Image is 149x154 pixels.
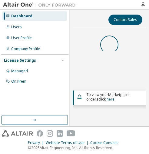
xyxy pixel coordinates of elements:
div: On Prem [11,79,26,84]
em: Marketplace orders [86,92,130,102]
img: instagram.svg [47,130,53,137]
div: Users [11,25,22,29]
div: License Settings [4,58,36,63]
button: Contact Sales [108,15,142,25]
img: Altair One [3,2,79,8]
img: linkedin.svg [57,130,63,137]
img: altair_logo.svg [2,130,33,137]
div: Company Profile [11,46,40,51]
div: User Profile [11,36,32,40]
a: here [107,97,114,102]
img: facebook.svg [37,130,43,137]
div: Managed [11,69,28,74]
span: To view your click [86,92,130,102]
div: Privacy [28,140,46,145]
div: Website Terms of Use [46,140,90,145]
div: Cookie Consent [90,140,121,145]
img: youtube.svg [67,130,75,137]
div: Dashboard [11,14,32,19]
p: © 2025 Altair Engineering, Inc. All Rights Reserved. [28,145,121,150]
